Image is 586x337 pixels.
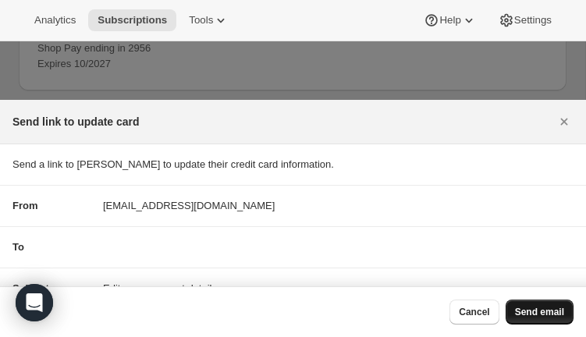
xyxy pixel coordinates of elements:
button: Settings [489,9,561,31]
span: Subject [12,282,49,294]
p: Send a link to [PERSON_NAME] to update their credit card information. [12,157,574,172]
button: Cancel [449,300,499,325]
span: Subscriptions [98,14,167,27]
button: Close [552,109,577,134]
button: Tools [179,9,238,31]
span: From [12,200,38,211]
span: Analytics [34,14,76,27]
span: Send email [515,306,564,318]
button: Send email [506,300,574,325]
div: Open Intercom Messenger [16,284,53,321]
button: Subscriptions [88,9,176,31]
span: Edit your payment details [103,281,217,296]
h2: Send link to update card [12,114,140,129]
button: Help [414,9,485,31]
span: Settings [514,14,552,27]
span: To [12,241,24,253]
button: Analytics [25,9,85,31]
span: Help [439,14,460,27]
span: Tools [189,14,213,27]
span: Cancel [459,306,489,318]
span: [EMAIL_ADDRESS][DOMAIN_NAME] [103,198,275,214]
